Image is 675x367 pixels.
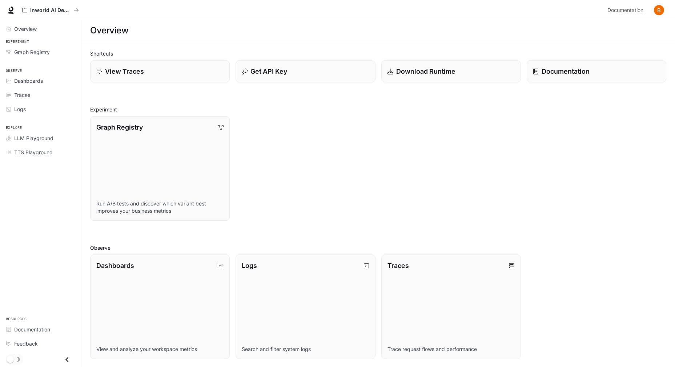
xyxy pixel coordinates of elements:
[3,23,78,35] a: Overview
[3,323,78,336] a: Documentation
[3,132,78,144] a: LLM Playground
[90,60,230,82] a: View Traces
[652,3,666,17] button: User avatar
[387,346,515,353] p: Trace request flows and performance
[96,261,134,270] p: Dashboards
[607,6,643,15] span: Documentation
[3,74,78,87] a: Dashboards
[90,244,666,252] h2: Observe
[90,50,666,57] h2: Shortcuts
[3,146,78,159] a: TTS Playground
[527,60,666,82] a: Documentation
[381,254,521,359] a: TracesTrace request flows and performance
[14,48,50,56] span: Graph Registry
[90,106,666,113] h2: Experiment
[14,25,37,33] span: Overview
[542,66,590,76] p: Documentation
[96,346,224,353] p: View and analyze your workspace metrics
[387,261,409,270] p: Traces
[14,326,50,333] span: Documentation
[7,355,14,363] span: Dark mode toggle
[14,134,53,142] span: LLM Playground
[3,46,78,58] a: Graph Registry
[3,89,78,101] a: Traces
[105,66,144,76] p: View Traces
[19,3,82,17] button: All workspaces
[90,116,230,221] a: Graph RegistryRun A/B tests and discover which variant best improves your business metrics
[14,77,43,85] span: Dashboards
[14,105,26,113] span: Logs
[14,148,53,156] span: TTS Playground
[59,352,75,367] button: Close drawer
[30,7,71,13] p: Inworld AI Demos
[396,66,455,76] p: Download Runtime
[3,337,78,350] a: Feedback
[381,60,521,82] a: Download Runtime
[250,66,287,76] p: Get API Key
[96,122,143,132] p: Graph Registry
[242,261,257,270] p: Logs
[3,103,78,115] a: Logs
[242,346,369,353] p: Search and filter system logs
[654,5,664,15] img: User avatar
[14,340,38,347] span: Feedback
[90,23,128,38] h1: Overview
[236,60,375,82] button: Get API Key
[604,3,649,17] a: Documentation
[14,91,30,99] span: Traces
[90,254,230,359] a: DashboardsView and analyze your workspace metrics
[236,254,375,359] a: LogsSearch and filter system logs
[96,200,224,215] p: Run A/B tests and discover which variant best improves your business metrics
